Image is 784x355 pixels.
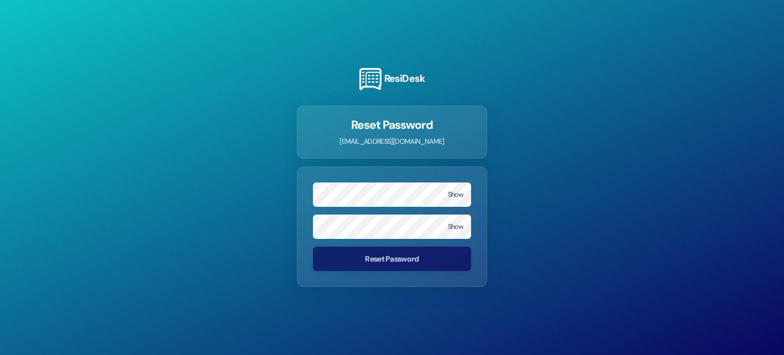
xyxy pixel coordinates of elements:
[359,68,381,90] img: ResiDesk Logo
[384,72,425,85] h3: ResiDesk
[448,191,463,199] button: Show
[448,223,463,231] button: Show
[309,137,475,147] p: [EMAIL_ADDRESS][DOMAIN_NAME]
[313,247,471,271] button: Reset Password
[309,118,475,133] h1: Reset Password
